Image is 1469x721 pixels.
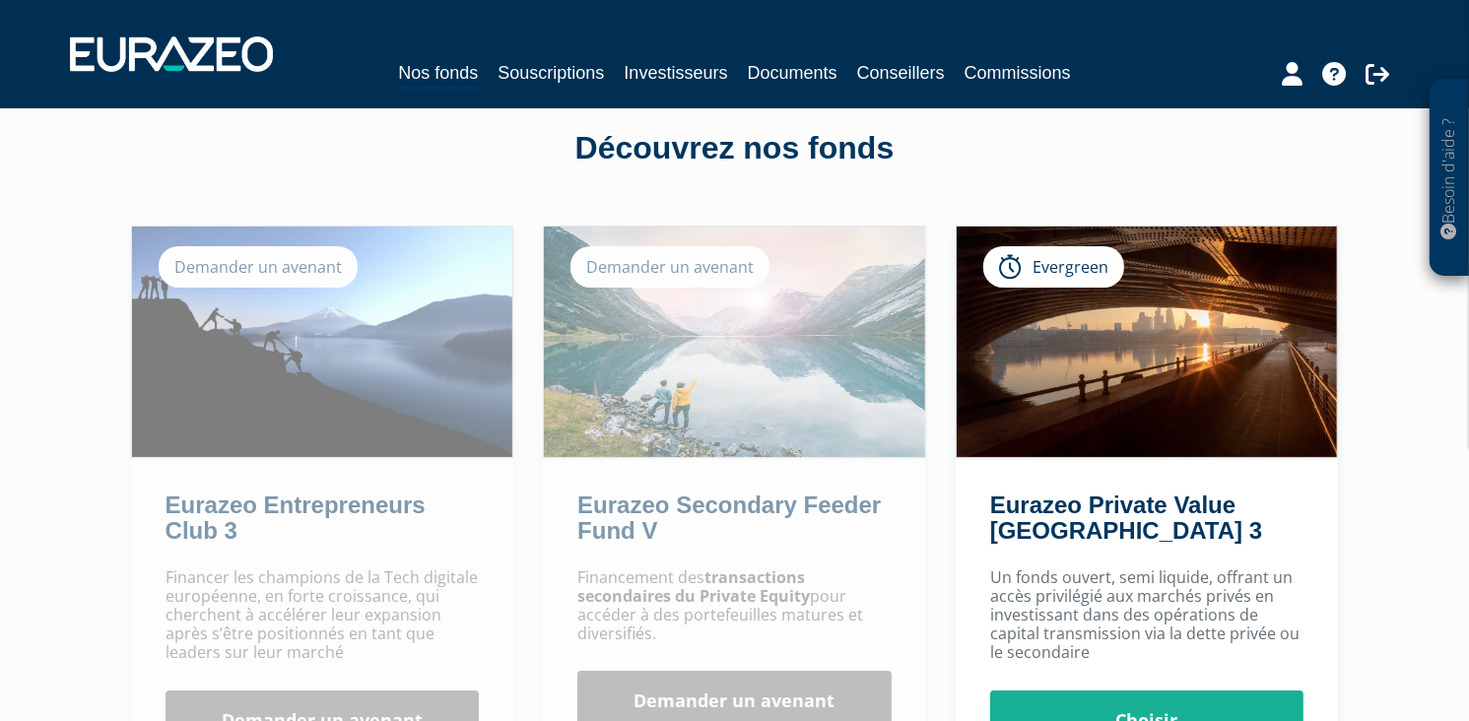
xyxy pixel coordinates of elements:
[965,59,1071,87] a: Commissions
[957,227,1338,457] img: Eurazeo Private Value Europe 3
[990,568,1304,663] p: Un fonds ouvert, semi liquide, offrant un accès privilégié aux marchés privés en investissant dan...
[544,227,925,457] img: Eurazeo Secondary Feeder Fund V
[166,568,480,663] p: Financer les champions de la Tech digitale européenne, en forte croissance, qui cherchent à accél...
[857,59,945,87] a: Conseillers
[570,246,769,288] div: Demander un avenant
[577,492,881,544] a: Eurazeo Secondary Feeder Fund V
[173,126,1297,171] div: Découvrez nos fonds
[398,59,478,90] a: Nos fonds
[577,566,810,607] strong: transactions secondaires du Private Equity
[70,36,273,72] img: 1732889491-logotype_eurazeo_blanc_rvb.png
[1438,90,1461,267] p: Besoin d'aide ?
[990,492,1262,544] a: Eurazeo Private Value [GEOGRAPHIC_DATA] 3
[983,246,1124,288] div: Evergreen
[498,59,604,87] a: Souscriptions
[166,492,426,544] a: Eurazeo Entrepreneurs Club 3
[132,227,513,457] img: Eurazeo Entrepreneurs Club 3
[159,246,358,288] div: Demander un avenant
[577,568,892,644] p: Financement des pour accéder à des portefeuilles matures et diversifiés.
[748,59,837,87] a: Documents
[624,59,727,87] a: Investisseurs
